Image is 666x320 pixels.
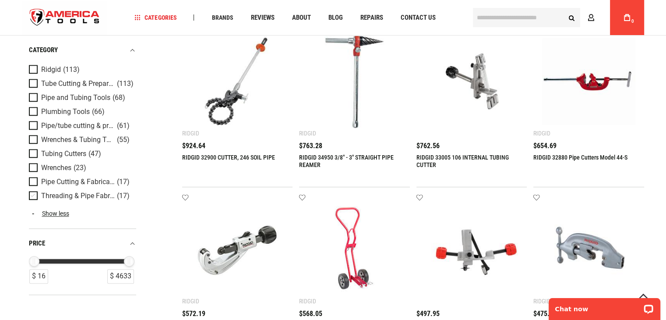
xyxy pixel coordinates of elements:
span: Plumbing Tools [41,108,90,116]
img: RIDGID 54397 TRANSPORT CART [308,203,401,296]
img: RIDGID 32900 CUTTER, 246 SOIL PIPE [191,35,284,128]
span: $572.19 [182,310,205,317]
span: (68) [113,94,125,102]
span: Tubing Cutters [41,150,86,158]
span: 0 [631,19,634,24]
span: Ridgid [41,66,61,74]
div: Ridgid [533,130,550,137]
span: $475.52 [533,310,557,317]
img: RIDGID 34950 3/8 [308,35,401,128]
img: RIDGID 33005 106 INTERNAL TUBING CUTTER [425,35,518,128]
img: RIDGID 42390 CUTTER, 820 [542,203,635,296]
a: Wrenches & Tubing Tools (55) [29,135,134,145]
span: (23) [74,164,86,172]
span: (113) [117,80,134,88]
span: $568.05 [299,310,322,317]
a: Brands [208,12,237,24]
a: Blog [324,12,346,24]
span: Wrenches [41,164,71,172]
div: category [29,44,136,56]
div: $ 16 [29,269,48,284]
span: $654.69 [533,142,557,149]
span: Reviews [250,14,274,21]
a: About [288,12,314,24]
span: (113) [63,66,80,74]
img: RIDGID 66687 8-1/2 [191,203,284,296]
iframe: LiveChat chat widget [543,292,666,320]
span: (17) [117,178,130,186]
span: Wrenches & Tubing Tools [41,136,115,144]
a: Pipe Cutting & Fabrication (17) [29,177,134,187]
img: RIDGID 83295 109 2-HANDLE INTERNAL TUBING CUTTER WITH WHEEL FOR PLASTIC [425,203,518,296]
span: Blog [328,14,342,21]
span: (61) [117,122,130,130]
a: Pipe and Tubing Tools (68) [29,93,134,103]
span: $497.95 [416,310,440,317]
a: Threading & Pipe Fabrication (17) [29,191,134,201]
a: Ridgid (113) [29,65,134,75]
a: RIDGID 32900 CUTTER, 246 SOIL PIPE [182,154,275,161]
div: Ridgid [299,130,316,137]
a: RIDGID 34950 3/8" - 3" STRAIGHT PIPE REAMER [299,154,394,168]
a: Categories [130,12,180,24]
span: (47) [88,150,101,158]
span: $762.56 [416,142,440,149]
div: Ridgid [182,298,199,305]
a: RIDGID 33005 106 INTERNAL TUBING CUTTER [416,154,509,168]
a: Wrenches (23) [29,163,134,173]
button: Search [564,9,580,26]
a: Show less [29,210,136,217]
span: $924.64 [182,142,205,149]
span: (66) [92,108,105,116]
img: RIDGID 32880 Pipe Cutters Model 44-S [542,35,635,128]
div: Ridgid [299,298,316,305]
a: RIDGID 32880 Pipe Cutters Model 44-S [533,154,627,161]
a: Tubing Cutters (47) [29,149,134,159]
div: $ 4633 [107,269,134,284]
span: $763.28 [299,142,322,149]
span: Brands [211,14,233,21]
span: Categories [134,14,176,21]
span: (17) [117,192,130,200]
div: Ridgid [533,298,550,305]
span: Threading & Pipe Fabrication [41,192,115,200]
img: America Tools [22,1,107,34]
span: (55) [117,136,130,144]
a: Repairs [356,12,387,24]
span: Pipe and Tubing Tools [41,94,110,102]
div: Product Filters [29,35,136,295]
span: Contact Us [400,14,435,21]
span: About [292,14,310,21]
div: Ridgid [182,130,199,137]
a: Reviews [247,12,278,24]
div: price [29,238,136,249]
a: Contact Us [396,12,439,24]
span: Tube Cutting & Preparation [41,80,115,88]
a: Pipe/tube cutting & preparation (61) [29,121,134,131]
span: Pipe/tube cutting & preparation [41,122,115,130]
span: Repairs [360,14,383,21]
span: Pipe Cutting & Fabrication [41,178,115,186]
a: Plumbing Tools (66) [29,107,134,117]
a: store logo [22,1,107,34]
a: Tube Cutting & Preparation (113) [29,79,134,89]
